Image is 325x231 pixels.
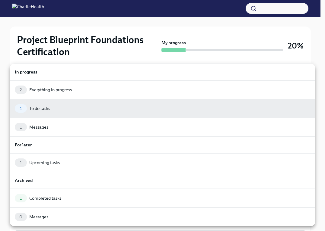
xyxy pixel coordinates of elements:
[15,142,310,148] h6: For later
[16,215,26,219] span: 0
[16,196,25,201] span: 1
[10,136,315,153] a: For later
[15,177,310,184] h6: Archived
[10,64,315,80] a: In progress
[16,161,25,165] span: 1
[16,88,25,92] span: 2
[10,80,315,99] a: 2Everything in progress
[29,160,60,166] div: Upcoming tasks
[10,118,315,136] a: 1Messages
[10,99,315,118] a: 1To do tasks
[29,214,48,220] div: Messages
[29,87,72,93] div: Everything in progress
[10,208,315,226] a: 0Messages
[15,69,310,75] h6: In progress
[16,106,25,111] span: 1
[29,124,48,130] div: Messages
[10,153,315,172] a: 1Upcoming tasks
[29,195,61,201] div: Completed tasks
[29,105,50,111] div: To do tasks
[10,189,315,208] a: 1Completed tasks
[10,172,315,189] a: Archived
[16,125,25,130] span: 1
